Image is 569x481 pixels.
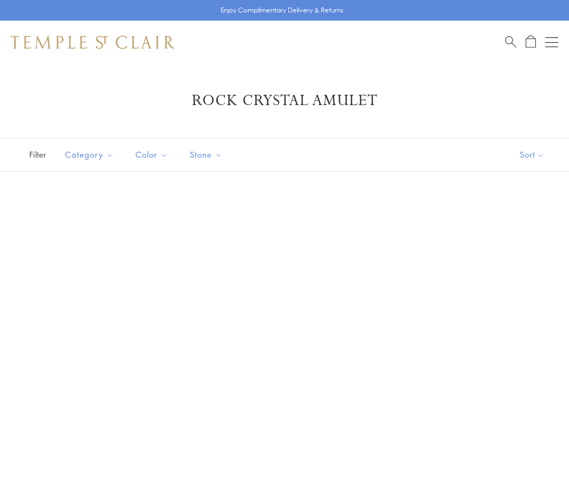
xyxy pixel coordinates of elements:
[526,35,536,49] a: Open Shopping Bag
[505,35,516,49] a: Search
[60,148,122,161] span: Category
[221,5,344,16] p: Enjoy Complimentary Delivery & Returns
[182,142,231,167] button: Stone
[495,138,569,171] button: Show sort by
[130,148,176,161] span: Color
[11,36,174,49] img: Temple St. Clair
[57,142,122,167] button: Category
[27,91,542,110] h1: Rock Crystal Amulet
[545,36,558,49] button: Open navigation
[127,142,176,167] button: Color
[184,148,231,161] span: Stone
